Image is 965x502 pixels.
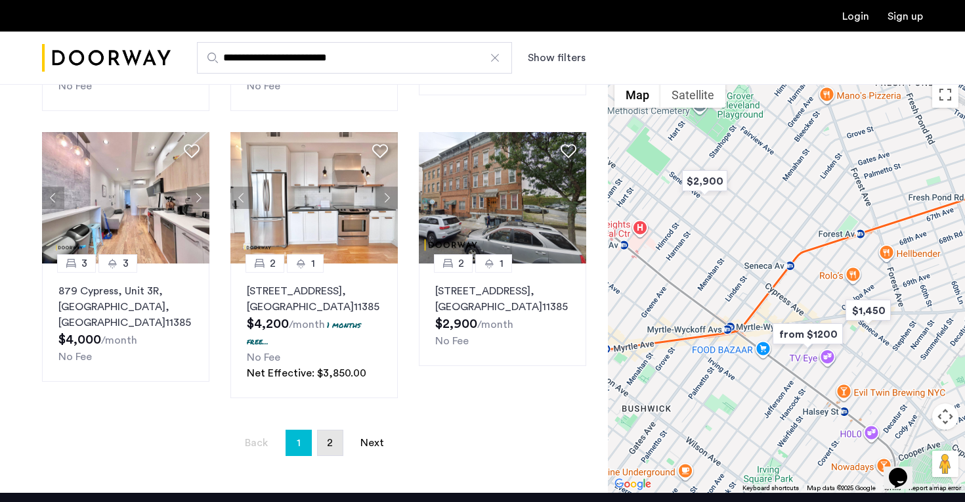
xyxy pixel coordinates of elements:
[611,476,654,493] a: Open this area in Google Maps (opens a new window)
[311,256,315,271] span: 1
[614,81,660,108] button: Show street map
[42,263,209,382] a: 33879 Cypress, Unit 3R, [GEOGRAPHIC_DATA], [GEOGRAPHIC_DATA]11385No Fee
[932,403,958,430] button: Map camera controls
[458,256,464,271] span: 2
[42,34,171,83] img: logo
[230,187,253,209] button: Previous apartment
[58,81,92,91] span: No Fee
[742,484,799,493] button: Keyboard shortcuts
[327,438,333,448] span: 2
[187,187,209,209] button: Next apartment
[58,333,101,346] span: $4,000
[500,256,504,271] span: 1
[435,336,469,346] span: No Fee
[247,368,366,378] span: Net Effective: $3,850.00
[297,432,301,453] span: 1
[375,187,398,209] button: Next apartment
[419,263,586,366] a: 21[STREET_ADDRESS], [GEOGRAPHIC_DATA]11385No Fee
[611,476,654,493] img: Google
[42,34,171,83] a: Cazamio Logo
[840,296,896,325] div: $1,450
[197,42,512,74] input: Apartment Search
[435,317,477,331] span: $2,900
[81,256,87,271] span: 3
[42,132,210,263] img: 2016_638551841823332939.jpeg
[58,283,193,331] p: 879 Cypress, Unit 3R, [GEOGRAPHIC_DATA] 11385
[767,319,848,349] div: from $1200
[58,352,92,362] span: No Fee
[888,11,923,22] a: Registration
[247,283,381,315] p: [STREET_ADDRESS] 11385
[230,132,398,263] img: 2014_638665118711430330.jpeg
[477,319,513,330] sub: /month
[884,449,926,489] iframe: chat widget
[528,50,586,66] button: Show or hide filters
[247,352,280,363] span: No Fee
[807,485,876,491] span: Map data ©2025 Google
[42,430,586,456] nav: Pagination
[842,11,869,22] a: Login
[932,81,958,108] button: Toggle fullscreen view
[123,256,129,271] span: 3
[247,317,289,331] span: $4,200
[909,484,961,493] a: Report a map error
[435,283,570,315] p: [STREET_ADDRESS] 11385
[270,256,276,271] span: 2
[289,319,325,330] sub: /month
[359,430,385,455] a: Next
[247,81,280,91] span: No Fee
[677,166,733,196] div: $2,900
[660,81,725,108] button: Show satellite imagery
[245,438,268,448] span: Back
[932,451,958,477] button: Drag Pegman onto the map to open Street View
[101,335,137,346] sub: /month
[230,263,398,398] a: 21[STREET_ADDRESS], [GEOGRAPHIC_DATA]113851 months free...No FeeNet Effective: $3,850.00
[42,187,64,209] button: Previous apartment
[419,132,587,263] img: dc6efc1f-24ba-4395-9182-45437e21be9a_638912048246659500.png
